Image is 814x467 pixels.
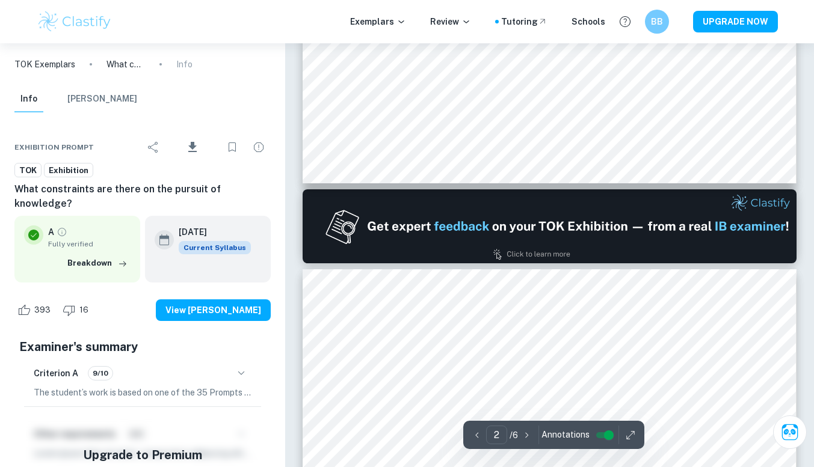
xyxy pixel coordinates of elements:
[28,304,57,316] span: 393
[14,301,57,320] div: Like
[37,10,113,34] img: Clastify logo
[14,86,43,112] button: Info
[45,165,93,177] span: Exhibition
[34,367,78,380] h6: Criterion A
[615,11,635,32] button: Help and Feedback
[14,182,271,211] h6: What constraints are there on the pursuit of knowledge?
[303,189,797,263] img: Ad
[693,11,778,32] button: UPGRADE NOW
[88,368,113,379] span: 9/10
[44,163,93,178] a: Exhibition
[350,15,406,28] p: Exemplars
[14,142,94,153] span: Exhibition Prompt
[572,15,605,28] a: Schools
[83,446,202,464] h5: Upgrade to Premium
[48,225,54,239] p: A
[176,58,193,71] p: Info
[19,338,266,356] h5: Examiner's summary
[141,135,165,159] div: Share
[64,254,131,272] button: Breakdown
[60,301,95,320] div: Dislike
[57,227,67,237] a: Grade fully verified
[179,241,251,254] div: This exemplar is based on the current syllabus. Feel free to refer to it for inspiration/ideas wh...
[179,225,241,239] h6: [DATE]
[48,239,131,249] span: Fully verified
[430,15,471,28] p: Review
[510,429,518,442] p: / 6
[773,415,807,449] button: Ask Clai
[73,304,95,316] span: 16
[220,135,244,159] div: Bookmark
[34,386,251,399] p: The student’s work is based on one of the 35 Prompts released by the IBO for the examination sess...
[179,241,251,254] span: Current Syllabus
[168,132,218,163] div: Download
[14,163,42,178] a: TOK
[650,15,664,28] h6: BB
[67,86,137,112] button: [PERSON_NAME]
[501,15,547,28] a: Tutoring
[15,165,41,177] span: TOK
[106,58,145,71] p: What constraints are there on the pursuit of knowledge?
[156,299,271,321] button: View [PERSON_NAME]
[541,429,590,441] span: Annotations
[645,10,669,34] button: BB
[247,135,271,159] div: Report issue
[14,58,75,71] a: TOK Exemplars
